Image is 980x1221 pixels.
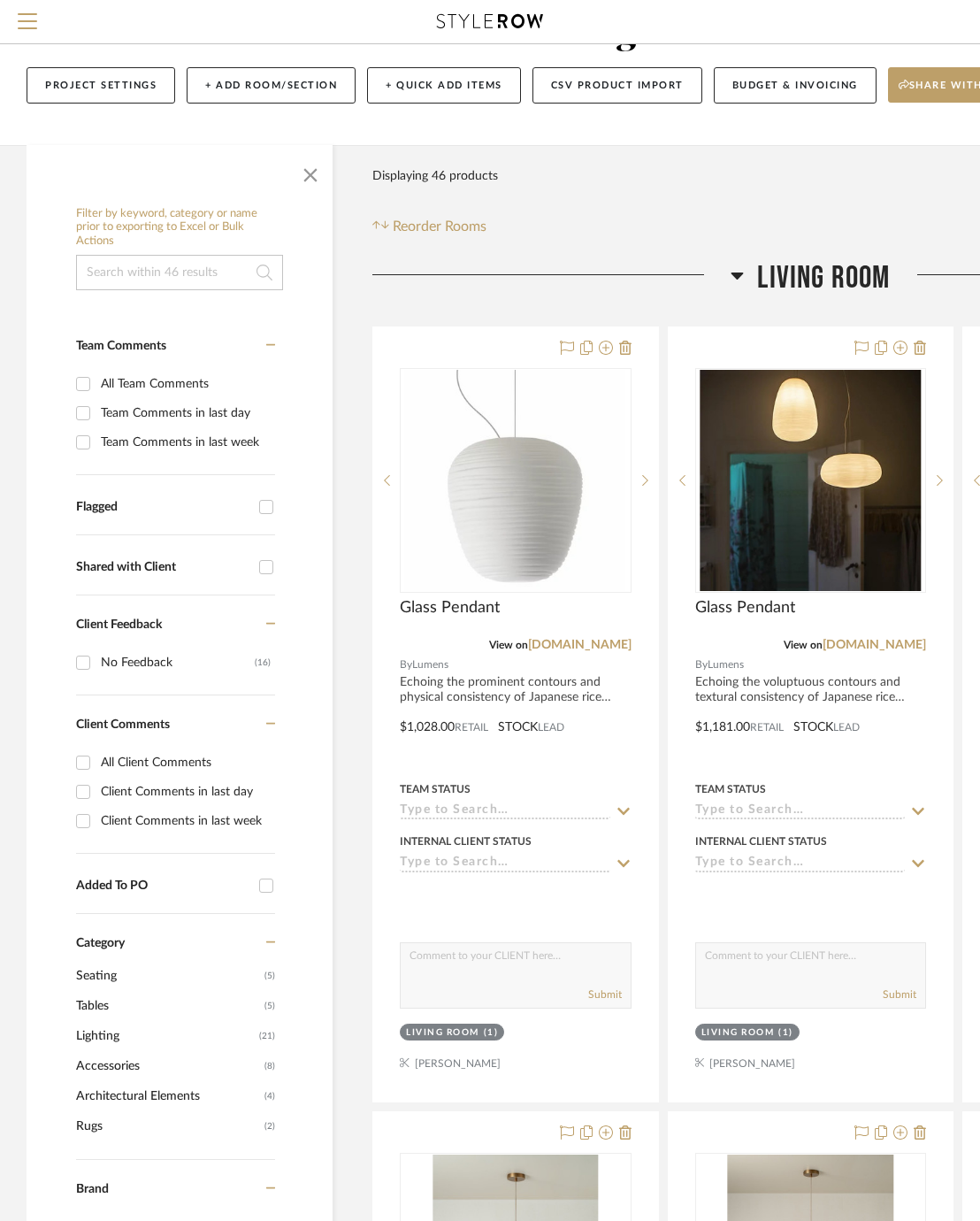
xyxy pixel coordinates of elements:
div: Shared with Client [76,560,250,575]
span: By [400,657,412,673]
span: Glass Pendant [400,598,500,618]
span: (5) [264,992,275,1020]
input: Type to Search… [695,856,906,872]
span: (2) [264,1112,275,1140]
span: Tables [76,991,260,1021]
div: All Client Comments [101,749,271,777]
span: View on [489,640,528,650]
button: Submit [883,987,916,1002]
input: Type to Search… [695,803,906,820]
button: Budget & Invoicing [714,67,877,104]
button: Project Settings [27,67,175,104]
div: All Team Comments [101,370,271,398]
span: (5) [264,962,275,990]
span: Architectural Elements [76,1081,260,1111]
div: No Feedback [101,649,255,677]
input: Type to Search… [400,803,610,820]
div: Client Comments in last week [101,807,271,835]
span: Glass Pendant [695,598,795,618]
span: Lighting [76,1021,255,1051]
button: Submit [588,987,622,1002]
span: Client Comments [76,718,170,731]
span: (4) [264,1082,275,1110]
span: Brand [76,1183,109,1195]
div: Team Status [400,781,471,797]
h6: Filter by keyword, category or name prior to exporting to Excel or Bulk Actions [76,207,283,249]
button: + Add Room/Section [187,67,356,104]
div: Client Comments in last day [101,778,271,806]
button: Reorder Rooms [372,216,486,237]
img: Glass Pendant [405,370,626,591]
input: Search within 46 results [76,255,283,290]
div: (16) [255,649,271,677]
span: Reorder Rooms [393,216,486,237]
div: Living Room [701,1026,775,1040]
img: Glass Pendant [700,370,921,591]
span: By [695,657,708,673]
div: Added To PO [76,879,250,894]
a: [DOMAIN_NAME] [528,639,632,651]
button: + Quick Add Items [367,67,521,104]
a: [DOMAIN_NAME] [823,639,926,651]
span: Lumens [412,657,448,673]
span: View on [784,640,823,650]
span: Lumens [708,657,744,673]
span: Rugs [76,1111,260,1141]
button: CSV Product Import [532,67,702,104]
div: Flagged [76,500,250,515]
div: 0 [696,369,926,592]
span: (21) [259,1022,275,1050]
span: (8) [264,1052,275,1080]
div: (1) [778,1026,793,1040]
div: Team Status [695,781,766,797]
span: Category [76,936,125,951]
span: Team Comments [76,340,166,352]
div: Team Comments in last week [101,428,271,457]
span: Client Feedback [76,618,162,631]
div: Internal Client Status [400,833,532,849]
div: Displaying 46 products [372,158,498,194]
input: Type to Search… [400,856,610,872]
span: Seating [76,961,260,991]
div: 0 [401,369,631,592]
div: Internal Client Status [695,833,827,849]
div: Team Comments in last day [101,399,271,427]
button: Close [293,154,328,189]
div: (1) [484,1026,499,1040]
span: Living Room [757,259,890,297]
div: Living Room [406,1026,479,1040]
span: Accessories [76,1051,260,1081]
